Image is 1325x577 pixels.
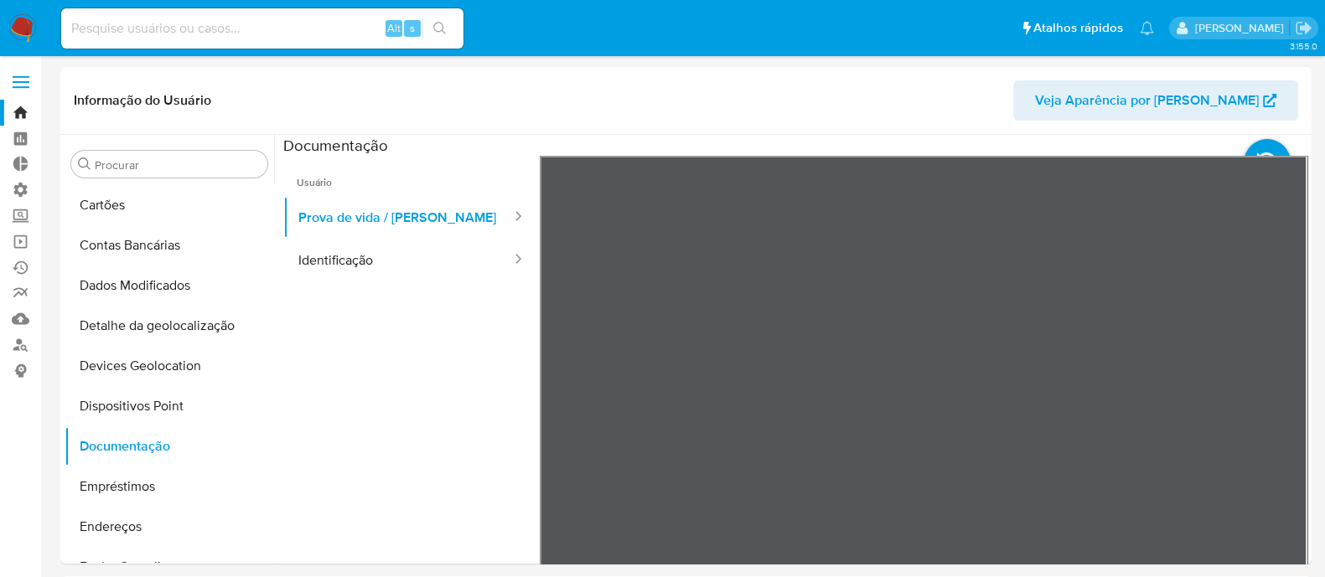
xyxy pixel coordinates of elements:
button: Documentação [65,426,274,466]
button: Dados Modificados [65,265,274,306]
input: Procurar [95,157,261,173]
button: Procurar [78,157,91,171]
input: Pesquise usuários ou casos... [61,18,463,39]
button: Detalhe da geolocalização [65,306,274,346]
button: Endereços [65,507,274,547]
button: Empréstimos [65,466,274,507]
p: alexandra.macedo@mercadolivre.com [1194,20,1289,36]
span: Veja Aparência por [PERSON_NAME] [1035,80,1259,121]
span: Alt [387,20,401,36]
button: search-icon [422,17,457,40]
button: Cartões [65,185,274,225]
a: Notificações [1140,21,1154,35]
button: Dispositivos Point [65,386,274,426]
a: Sair [1295,19,1312,37]
h1: Informação do Usuário [74,92,211,109]
button: Contas Bancárias [65,225,274,265]
button: Veja Aparência por [PERSON_NAME] [1013,80,1298,121]
span: s [410,20,415,36]
button: Devices Geolocation [65,346,274,386]
span: Atalhos rápidos [1033,19,1123,37]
